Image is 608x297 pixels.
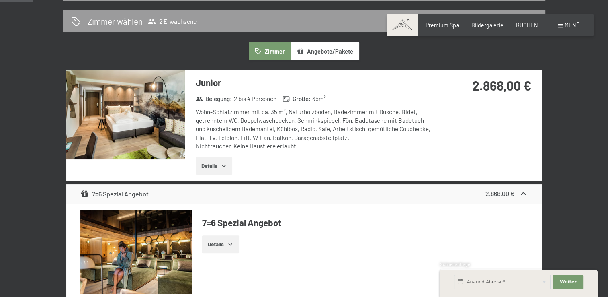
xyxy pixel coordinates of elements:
button: Angebote/Pakete [291,42,359,60]
h2: Zimmer wählen [88,15,143,27]
strong: 2.868,00 € [472,78,531,93]
h3: Junior [196,76,435,89]
button: Weiter [553,275,583,289]
span: Schnellanfrage [440,262,470,267]
button: Details [202,235,239,253]
span: Weiter [560,279,577,285]
strong: Belegung : [196,95,232,103]
div: Wohn-Schlafzimmer mit ca. 35 m², Naturholzboden, Badezimmer mit Dusche, Bidet, getrenntem WC, Dop... [196,108,435,151]
img: mss_renderimg.php [80,210,192,294]
span: Menü [565,22,580,29]
button: Details [196,157,232,175]
button: Zimmer [249,42,291,60]
h4: 7=6 Spezial Angebot [202,217,528,229]
a: Premium Spa [426,22,459,29]
span: 35 m² [312,95,326,103]
div: 7=6 Spezial Angebot2.868,00 € [66,184,542,204]
span: 2 Erwachsene [148,17,197,25]
img: mss_renderimg.php [66,70,185,159]
strong: 2.868,00 € [485,190,514,197]
span: 2 bis 4 Personen [234,95,276,103]
a: BUCHEN [516,22,538,29]
div: 7=6 Spezial Angebot [80,189,149,199]
strong: Größe : [283,95,311,103]
a: Bildergalerie [471,22,504,29]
